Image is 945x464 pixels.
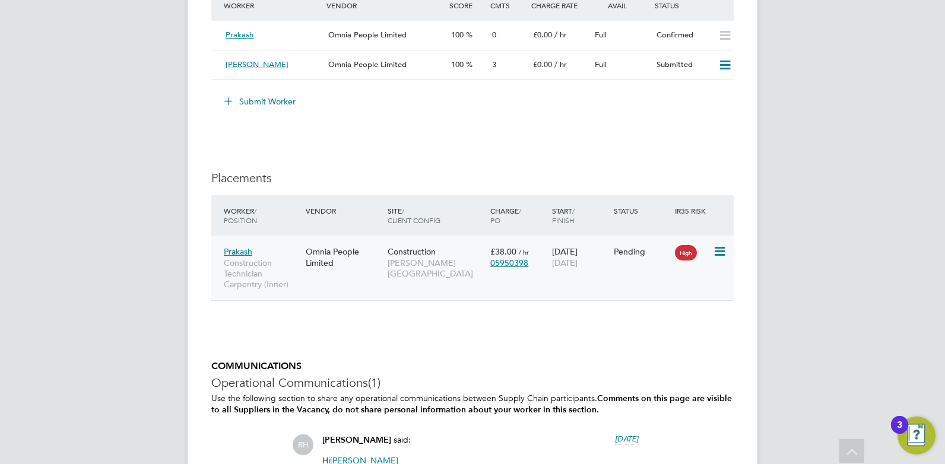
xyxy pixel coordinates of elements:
span: / hr [554,59,567,69]
span: (1) [368,375,380,390]
span: 05950398 [490,258,528,268]
div: 3 [897,425,902,440]
span: [PERSON_NAME] [322,435,391,445]
span: / Finish [552,206,575,225]
span: said: [394,434,411,445]
span: Construction Technician Carpentry (Inner) [224,258,300,290]
div: Worker [221,200,303,231]
div: Start [549,200,611,231]
span: Full [595,59,607,69]
span: / hr [519,247,529,256]
div: Charge [487,200,549,231]
a: PrakashConstruction Technician Carpentry (Inner)Omnia People LimitedConstruction[PERSON_NAME][GEO... [221,240,734,250]
h3: Placements [211,170,734,186]
span: £0.00 [533,30,552,40]
span: Prakash [224,246,252,257]
span: Construction [388,246,436,257]
span: RH [293,434,313,455]
span: 0 [492,30,496,40]
div: IR35 Risk [672,200,713,221]
button: Submit Worker [216,92,305,111]
span: / hr [554,30,567,40]
span: / Position [224,206,257,225]
p: Use the following section to share any operational communications between Supply Chain participants. [211,393,734,415]
span: [DATE] [552,258,578,268]
div: Site [385,200,487,231]
span: 3 [492,59,496,69]
div: Status [611,200,673,221]
h3: Operational Communications [211,375,734,390]
span: High [675,245,697,260]
span: 100 [451,30,464,40]
span: [PERSON_NAME][GEOGRAPHIC_DATA] [388,258,484,279]
span: Omnia People Limited [328,30,407,40]
span: £0.00 [533,59,552,69]
span: Omnia People Limited [328,59,407,69]
span: Full [595,30,607,40]
span: Prakash [226,30,253,40]
span: 100 [451,59,464,69]
span: [DATE] [615,434,639,444]
div: Submitted [652,55,713,75]
div: [DATE] [549,240,611,274]
div: Vendor [303,200,385,221]
span: / Client Config [388,206,440,225]
div: Omnia People Limited [303,240,385,274]
div: Pending [614,246,670,257]
h5: COMMUNICATIONS [211,360,734,373]
button: Open Resource Center, 3 new notifications [898,417,936,455]
span: £38.00 [490,246,516,257]
span: [PERSON_NAME] [226,59,288,69]
div: Confirmed [652,26,713,45]
span: / PO [490,206,521,225]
